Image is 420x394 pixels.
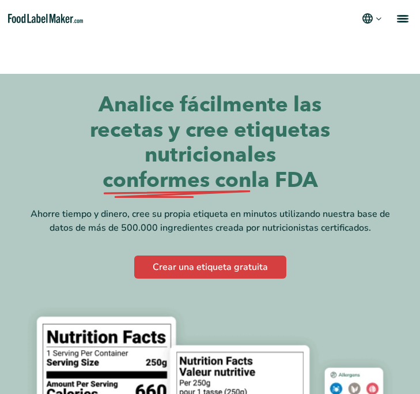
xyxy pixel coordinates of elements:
a: Crear una etiqueta gratuita [134,256,286,279]
a: Food Label Maker homepage [8,14,83,24]
div: Ahorre tiempo y dinero, cree su propia etiqueta en minutos utilizando nuestra base de datos de má... [18,207,402,235]
h1: Analice fácilmente las recetas y cree etiquetas nutricionales la FDA [72,92,349,193]
span: conformes con [103,168,251,193]
button: Change language [361,12,383,25]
